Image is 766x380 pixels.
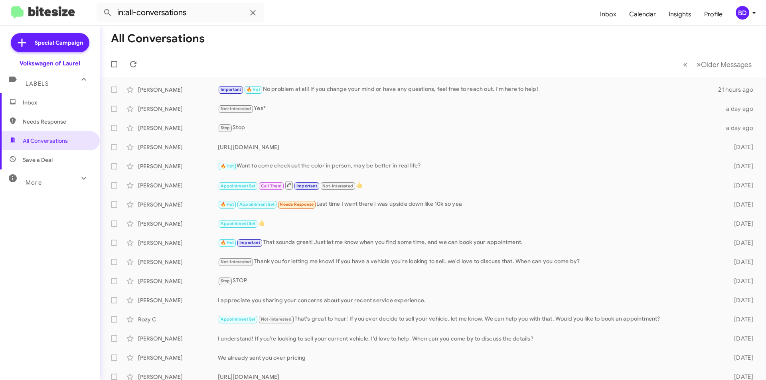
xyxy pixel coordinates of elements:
div: Last time I went there I was upside down like 10k so yea [218,200,721,209]
div: Stop [218,123,721,132]
div: [PERSON_NAME] [138,143,218,151]
a: Special Campaign [11,33,89,52]
div: [PERSON_NAME] [138,105,218,113]
span: Older Messages [701,60,752,69]
span: Important [239,240,260,245]
a: Insights [662,3,698,26]
button: BD [729,6,757,20]
div: [DATE] [721,181,760,189]
div: [PERSON_NAME] [138,201,218,209]
div: [DATE] [721,143,760,151]
button: Previous [678,56,692,73]
div: [DATE] [721,239,760,247]
div: 👍 [218,180,721,190]
div: BD [736,6,749,20]
div: [PERSON_NAME] [138,124,218,132]
div: That sounds great! Just let me know when you find some time, and we can book your appointment. [218,238,721,247]
div: Rozy C [138,315,218,323]
span: Appointment Set [221,317,256,322]
span: 🔥 Hot [221,240,234,245]
span: » [697,59,701,69]
span: Stop [221,125,230,130]
div: [URL][DOMAIN_NAME] [218,143,721,151]
div: 21 hours ago [718,86,760,94]
span: Needs Response [23,118,91,126]
span: Stop [221,278,230,284]
span: Needs Response [280,202,314,207]
span: 🔥 Hot [221,163,234,169]
div: [PERSON_NAME] [138,354,218,362]
div: [PERSON_NAME] [138,86,218,94]
span: Labels [26,80,49,87]
div: [DATE] [721,296,760,304]
span: 🔥 Hot [247,87,260,92]
div: [PERSON_NAME] [138,239,218,247]
div: That's great to hear! If you ever decide to sell your vehicle, let me know. We can help you with ... [218,315,721,324]
span: More [26,179,42,186]
div: [DATE] [721,201,760,209]
div: [DATE] [721,162,760,170]
div: [DATE] [721,220,760,228]
div: No problem at all! If you change your mind or have any questions, feel free to reach out. I'm her... [218,85,718,94]
div: [PERSON_NAME] [138,277,218,285]
div: [DATE] [721,315,760,323]
span: All Conversations [23,137,68,145]
div: We already sent you over pricing [218,354,721,362]
span: Appointment Set [221,221,256,226]
span: Important [221,87,241,92]
div: [PERSON_NAME] [138,181,218,189]
span: Call Them [261,183,282,189]
span: Not-Interested [261,317,292,322]
span: Not-Interested [322,183,353,189]
a: Inbox [594,3,623,26]
a: Calendar [623,3,662,26]
span: Inbox [23,98,91,106]
span: Appointment Set [221,183,256,189]
span: Appointment Set [239,202,274,207]
span: Save a Deal [23,156,53,164]
span: Not-Interested [221,259,251,264]
div: 👍 [218,219,721,228]
nav: Page navigation example [679,56,756,73]
span: « [683,59,687,69]
div: a day ago [721,124,760,132]
div: Want to come check out the color in person, may be better in real life? [218,161,721,171]
div: [PERSON_NAME] [138,162,218,170]
span: 🔥 Hot [221,202,234,207]
div: [PERSON_NAME] [138,258,218,266]
div: [DATE] [721,277,760,285]
div: [DATE] [721,354,760,362]
div: [DATE] [721,258,760,266]
div: a day ago [721,105,760,113]
button: Next [692,56,756,73]
div: [DATE] [721,335,760,343]
div: [PERSON_NAME] [138,220,218,228]
div: Thank you for letting me know! If you have a vehicle you're looking to sell, we'd love to discuss... [218,257,721,266]
div: I appreciate you sharing your concerns about your recent service experience. [218,296,721,304]
div: [PERSON_NAME] [138,335,218,343]
div: Volkswagen of Laurel [20,59,80,67]
span: Important [296,183,317,189]
input: Search [97,3,264,22]
span: Special Campaign [35,39,83,47]
div: I understand! If you’re looking to sell your current vehicle, I’d love to help. When can you come... [218,335,721,343]
div: [PERSON_NAME] [138,296,218,304]
a: Profile [698,3,729,26]
div: STOP [218,276,721,285]
span: Not-Interested [221,106,251,111]
h1: All Conversations [111,32,205,45]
